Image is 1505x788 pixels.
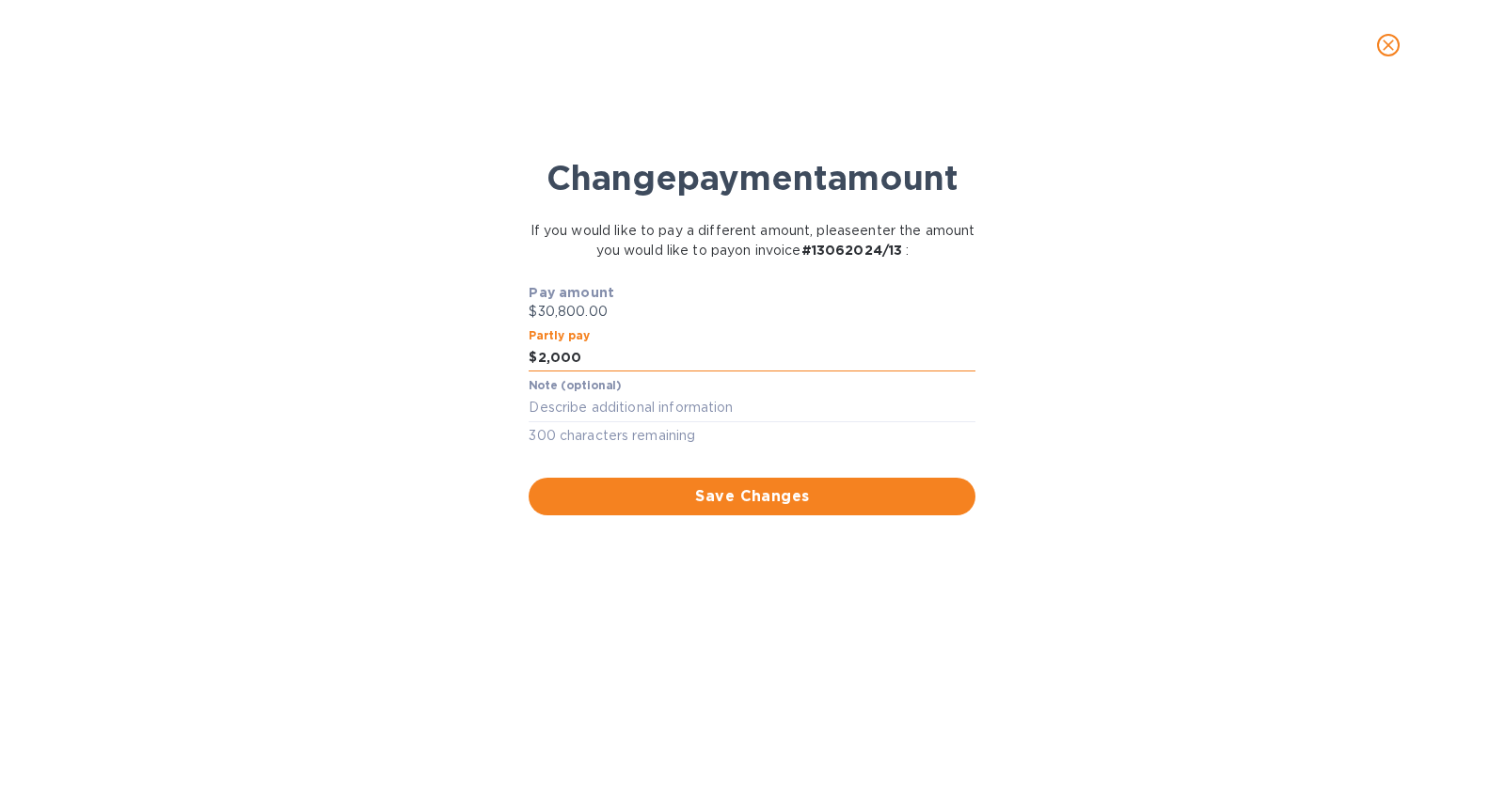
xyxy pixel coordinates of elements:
div: $ [529,344,537,372]
p: $30,800.00 [529,302,975,322]
span: Save Changes [544,485,960,508]
b: Change payment amount [547,157,958,198]
b: Pay amount [529,285,614,300]
label: Partly pay [529,330,591,341]
p: 300 characters remaining [529,425,975,447]
label: Note (optional) [529,381,621,392]
input: Enter the amount you would like to pay [538,344,976,372]
button: close [1366,23,1411,68]
button: Save Changes [529,478,975,515]
p: If you would like to pay a different amount, please enter the amount you would like to pay on inv... [521,221,984,260]
b: # 13062024/13 [801,243,903,258]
